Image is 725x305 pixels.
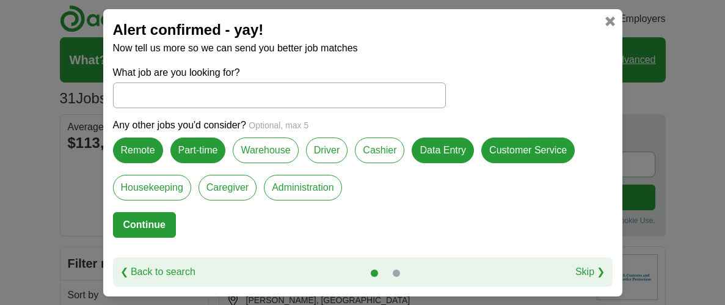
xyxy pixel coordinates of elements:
[249,120,308,130] span: Optional, max 5
[412,138,474,163] label: Data Entry
[575,265,605,279] a: Skip ❯
[120,265,195,279] a: ❮ Back to search
[170,138,226,163] label: Part-time
[113,212,176,238] button: Continue
[306,138,348,163] label: Driver
[113,65,446,80] label: What job are you looking for?
[113,138,163,163] label: Remote
[264,175,341,200] label: Administration
[199,175,257,200] label: Caregiver
[233,138,298,163] label: Warehouse
[355,138,404,163] label: Cashier
[113,118,613,133] p: Any other jobs you'd consider?
[113,19,613,41] h2: Alert confirmed - yay!
[481,138,575,163] label: Customer Service
[113,41,613,56] p: Now tell us more so we can send you better job matches
[113,175,191,200] label: Housekeeping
